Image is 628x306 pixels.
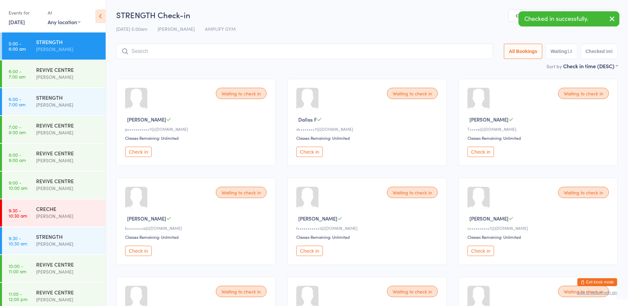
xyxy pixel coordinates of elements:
[2,32,106,60] a: 5:00 -6:00 amSTRENGTH[PERSON_NAME]
[36,129,100,136] div: [PERSON_NAME]
[578,290,617,295] button: how to secure with pin
[158,25,195,32] span: [PERSON_NAME]
[467,225,611,231] div: c••••••••••7@[DOMAIN_NAME]
[546,44,577,59] button: Waiting14
[116,9,618,20] h2: STRENGTH Check-in
[558,88,609,99] div: Waiting to check in
[9,152,26,163] time: 8:00 - 9:00 am
[387,187,438,198] div: Waiting to check in
[127,215,166,222] span: [PERSON_NAME]
[48,18,80,25] div: Any location
[2,116,106,143] a: 7:00 -8:00 amREVIVE CENTRE[PERSON_NAME]
[296,225,440,231] div: t•••••••••••1@[DOMAIN_NAME]
[467,126,611,132] div: T••••y@[DOMAIN_NAME]
[298,215,337,222] span: [PERSON_NAME]
[36,149,100,157] div: REVIVE CENTRE
[216,187,266,198] div: Waiting to check in
[518,11,619,26] div: Checked in successfully.
[9,235,27,246] time: 9:30 - 10:30 am
[563,62,618,70] div: Check in time (DESC)
[9,263,26,274] time: 10:00 - 11:00 am
[9,180,27,190] time: 9:00 - 10:00 am
[36,261,100,268] div: REVIVE CENTRE
[36,157,100,164] div: [PERSON_NAME]
[36,288,100,296] div: REVIVE CENTRE
[9,291,27,302] time: 11:00 - 12:00 pm
[567,49,572,54] div: 14
[36,205,100,212] div: CRECHE
[296,147,323,157] button: Check in
[9,69,25,79] time: 6:00 - 7:00 am
[125,225,268,231] div: k••••••••a@[DOMAIN_NAME]
[9,96,25,107] time: 6:00 - 7:00 am
[469,215,508,222] span: [PERSON_NAME]
[387,88,438,99] div: Waiting to check in
[216,286,266,297] div: Waiting to check in
[296,246,323,256] button: Check in
[467,135,611,141] div: Classes Remaining: Unlimited
[2,172,106,199] a: 9:00 -10:00 amREVIVE CENTRE[PERSON_NAME]
[36,268,100,276] div: [PERSON_NAME]
[127,116,166,123] span: [PERSON_NAME]
[116,44,493,59] input: Search
[2,227,106,254] a: 9:30 -10:30 amSTRENGTH[PERSON_NAME]
[558,187,609,198] div: Waiting to check in
[547,63,562,70] label: Sort by
[125,135,268,141] div: Classes Remaining: Unlimited
[2,88,106,115] a: 6:00 -7:00 amSTRENGTH[PERSON_NAME]
[467,246,494,256] button: Check in
[467,147,494,157] button: Check in
[36,184,100,192] div: [PERSON_NAME]
[2,60,106,87] a: 6:00 -7:00 amREVIVE CENTRE[PERSON_NAME]
[125,147,152,157] button: Check in
[36,212,100,220] div: [PERSON_NAME]
[125,126,268,132] div: p•••••••••••7@[DOMAIN_NAME]
[9,7,41,18] div: Events for
[36,66,100,73] div: REVIVE CENTRE
[36,38,100,45] div: STRENGTH
[2,144,106,171] a: 8:00 -9:00 amREVIVE CENTRE[PERSON_NAME]
[36,177,100,184] div: REVIVE CENTRE
[116,25,147,32] span: [DATE] 5:00am
[36,101,100,109] div: [PERSON_NAME]
[296,126,440,132] div: d••••••••7@[DOMAIN_NAME]
[216,88,266,99] div: Waiting to check in
[125,234,268,240] div: Classes Remaining: Unlimited
[36,122,100,129] div: REVIVE CENTRE
[125,246,152,256] button: Check in
[296,234,440,240] div: Classes Remaining: Unlimited
[577,278,617,286] button: Exit kiosk mode
[36,296,100,303] div: [PERSON_NAME]
[36,45,100,53] div: [PERSON_NAME]
[610,49,613,54] div: 6
[296,135,440,141] div: Classes Remaining: Unlimited
[298,116,317,123] span: Dallas F
[558,286,609,297] div: Waiting to check in
[9,124,26,135] time: 7:00 - 8:00 am
[581,44,618,59] button: Checked in6
[205,25,236,32] span: AMPLIFY GYM
[387,286,438,297] div: Waiting to check in
[36,94,100,101] div: STRENGTH
[9,18,25,25] a: [DATE]
[9,208,27,218] time: 9:30 - 10:30 am
[36,240,100,248] div: [PERSON_NAME]
[504,44,542,59] button: All Bookings
[36,233,100,240] div: STRENGTH
[469,116,508,123] span: [PERSON_NAME]
[36,73,100,81] div: [PERSON_NAME]
[48,7,80,18] div: At
[2,255,106,282] a: 10:00 -11:00 amREVIVE CENTRE[PERSON_NAME]
[467,234,611,240] div: Classes Remaining: Unlimited
[2,199,106,227] a: 9:30 -10:30 amCRECHE[PERSON_NAME]
[9,41,26,51] time: 5:00 - 6:00 am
